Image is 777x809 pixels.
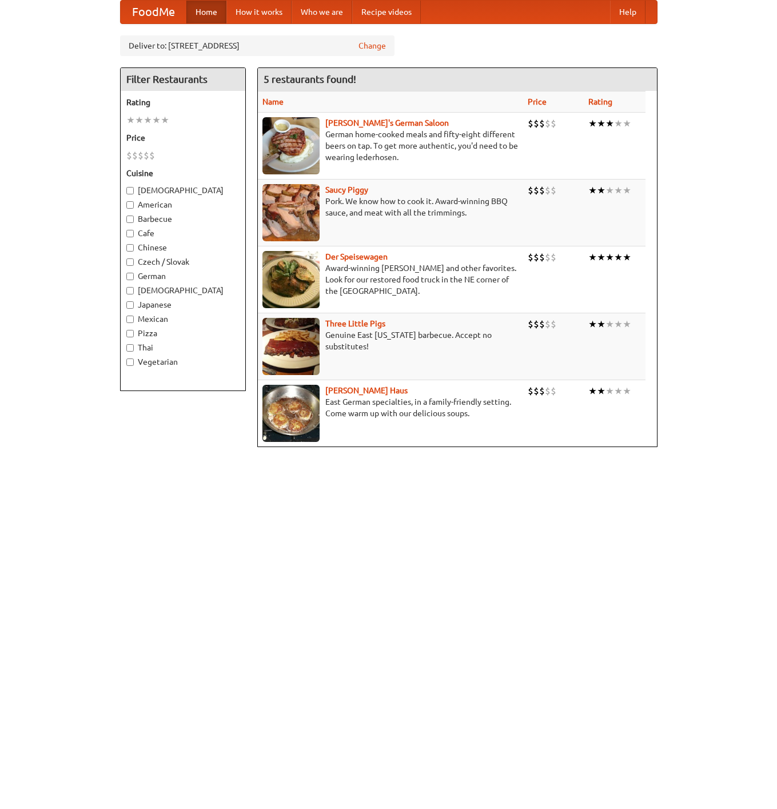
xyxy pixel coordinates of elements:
[588,117,597,130] li: ★
[126,313,240,325] label: Mexican
[623,184,631,197] li: ★
[533,184,539,197] li: $
[262,329,519,352] p: Genuine East [US_STATE] barbecue. Accept no substitutes!
[262,318,320,375] img: littlepigs.jpg
[126,185,240,196] label: [DEMOGRAPHIC_DATA]
[325,386,408,395] a: [PERSON_NAME] Haus
[325,252,388,261] a: Der Speisewagen
[262,262,519,297] p: Award-winning [PERSON_NAME] and other favorites. Look for our restored food truck in the NE corne...
[138,149,144,162] li: $
[352,1,421,23] a: Recipe videos
[614,184,623,197] li: ★
[126,301,134,309] input: Japanese
[551,251,556,264] li: $
[597,117,605,130] li: ★
[325,185,368,194] a: Saucy Piggy
[152,114,161,126] li: ★
[539,251,545,264] li: $
[597,184,605,197] li: ★
[161,114,169,126] li: ★
[533,117,539,130] li: $
[126,97,240,108] h5: Rating
[126,216,134,223] input: Barbecue
[226,1,292,23] a: How it works
[528,385,533,397] li: $
[126,356,240,368] label: Vegetarian
[588,97,612,106] a: Rating
[614,385,623,397] li: ★
[605,318,614,330] li: ★
[121,1,186,23] a: FoodMe
[126,330,134,337] input: Pizza
[551,117,556,130] li: $
[126,344,134,352] input: Thai
[126,256,240,268] label: Czech / Slovak
[126,273,134,280] input: German
[539,184,545,197] li: $
[126,230,134,237] input: Cafe
[126,258,134,266] input: Czech / Slovak
[126,242,240,253] label: Chinese
[545,184,551,197] li: $
[126,114,135,126] li: ★
[605,117,614,130] li: ★
[126,316,134,323] input: Mexican
[126,187,134,194] input: [DEMOGRAPHIC_DATA]
[126,228,240,239] label: Cafe
[539,117,545,130] li: $
[623,251,631,264] li: ★
[623,318,631,330] li: ★
[126,328,240,339] label: Pizza
[588,318,597,330] li: ★
[528,318,533,330] li: $
[533,385,539,397] li: $
[539,318,545,330] li: $
[126,168,240,179] h5: Cuisine
[292,1,352,23] a: Who we are
[186,1,226,23] a: Home
[126,299,240,310] label: Japanese
[126,287,134,294] input: [DEMOGRAPHIC_DATA]
[597,251,605,264] li: ★
[623,117,631,130] li: ★
[126,132,240,144] h5: Price
[262,184,320,241] img: saucy.jpg
[126,342,240,353] label: Thai
[528,97,547,106] a: Price
[551,318,556,330] li: $
[533,318,539,330] li: $
[126,213,240,225] label: Barbecue
[262,196,519,218] p: Pork. We know how to cook it. Award-winning BBQ sauce, and meat with all the trimmings.
[528,251,533,264] li: $
[528,184,533,197] li: $
[588,251,597,264] li: ★
[264,74,356,85] ng-pluralize: 5 restaurants found!
[132,149,138,162] li: $
[533,251,539,264] li: $
[126,358,134,366] input: Vegetarian
[126,201,134,209] input: American
[610,1,645,23] a: Help
[545,318,551,330] li: $
[149,149,155,162] li: $
[597,318,605,330] li: ★
[614,117,623,130] li: ★
[262,385,320,442] img: kohlhaus.jpg
[262,251,320,308] img: speisewagen.jpg
[545,117,551,130] li: $
[545,251,551,264] li: $
[605,385,614,397] li: ★
[528,117,533,130] li: $
[605,184,614,197] li: ★
[121,68,245,91] h4: Filter Restaurants
[551,184,556,197] li: $
[126,270,240,282] label: German
[126,285,240,296] label: [DEMOGRAPHIC_DATA]
[262,396,519,419] p: East German specialties, in a family-friendly setting. Come warm up with our delicious soups.
[605,251,614,264] li: ★
[325,118,449,127] a: [PERSON_NAME]'s German Saloon
[545,385,551,397] li: $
